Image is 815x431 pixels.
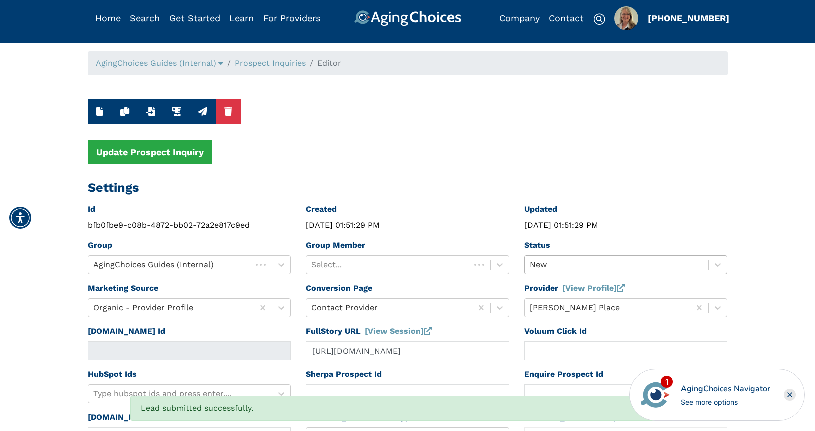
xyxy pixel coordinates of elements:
[96,57,223,69] div: Popover trigger
[306,239,365,251] label: Group Member
[88,368,137,380] label: HubSpot Ids
[593,13,605,25] img: search-icon.svg
[216,99,241,124] button: Delete
[9,207,31,229] div: Accessibility Menu
[562,283,625,293] a: [View Profile]
[784,389,796,401] div: Close
[549,13,584,23] a: Contact
[96,58,216,68] span: AgingChoices Guides (Internal)
[130,396,685,421] div: Notifications
[88,219,291,231] div: bfb0fbe9-c08b-4872-bb02-72a2e817c9ed
[164,99,190,124] button: Run Integration
[88,180,728,195] h2: Settings
[138,99,164,124] button: Import from youcanbook.me
[638,378,672,412] img: avatar
[306,282,372,294] label: Conversion Page
[524,219,728,231] div: [DATE] 01:51:29 PM
[614,6,638,30] img: 0d6ac745-f77c-4484-9392-b54ca61ede62.jpg
[317,58,341,68] span: Editor
[130,10,160,26] div: Popover trigger
[190,99,216,124] button: Run Caring Integration
[235,58,306,68] a: Prospect Inquiries
[130,396,685,421] div: Lead submitted successfully.
[524,325,587,337] label: Voluum Click Id
[306,368,382,380] label: Sherpa Prospect Id
[681,397,770,407] div: See more options
[365,326,432,336] a: [View Session]
[169,13,220,23] a: Get Started
[306,325,432,337] label: FullStory URL
[499,13,540,23] a: Company
[661,376,673,388] div: 1
[88,99,112,124] button: New
[112,99,138,124] button: Duplicate
[95,13,121,23] a: Home
[648,13,729,23] a: [PHONE_NUMBER]
[263,13,320,23] a: For Providers
[88,51,728,75] nav: breadcrumb
[524,239,550,251] label: Status
[130,13,160,23] a: Search
[229,13,254,23] a: Learn
[306,203,337,215] label: Created
[88,282,158,294] label: Marketing Source
[88,140,212,164] button: Update Prospect Inquiry
[96,58,223,68] a: AgingChoices Guides (Internal)
[88,325,165,337] label: [DOMAIN_NAME] Id
[354,10,461,26] img: AgingChoices
[524,282,625,294] label: Provider
[614,6,638,30] div: Popover trigger
[88,203,95,215] label: Id
[524,203,557,215] label: Updated
[681,383,770,395] div: AgingChoices Navigator
[524,368,603,380] label: Enquire Prospect Id
[88,411,165,423] label: [DOMAIN_NAME] Id
[88,239,112,251] label: Group
[306,219,509,231] div: [DATE] 01:51:29 PM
